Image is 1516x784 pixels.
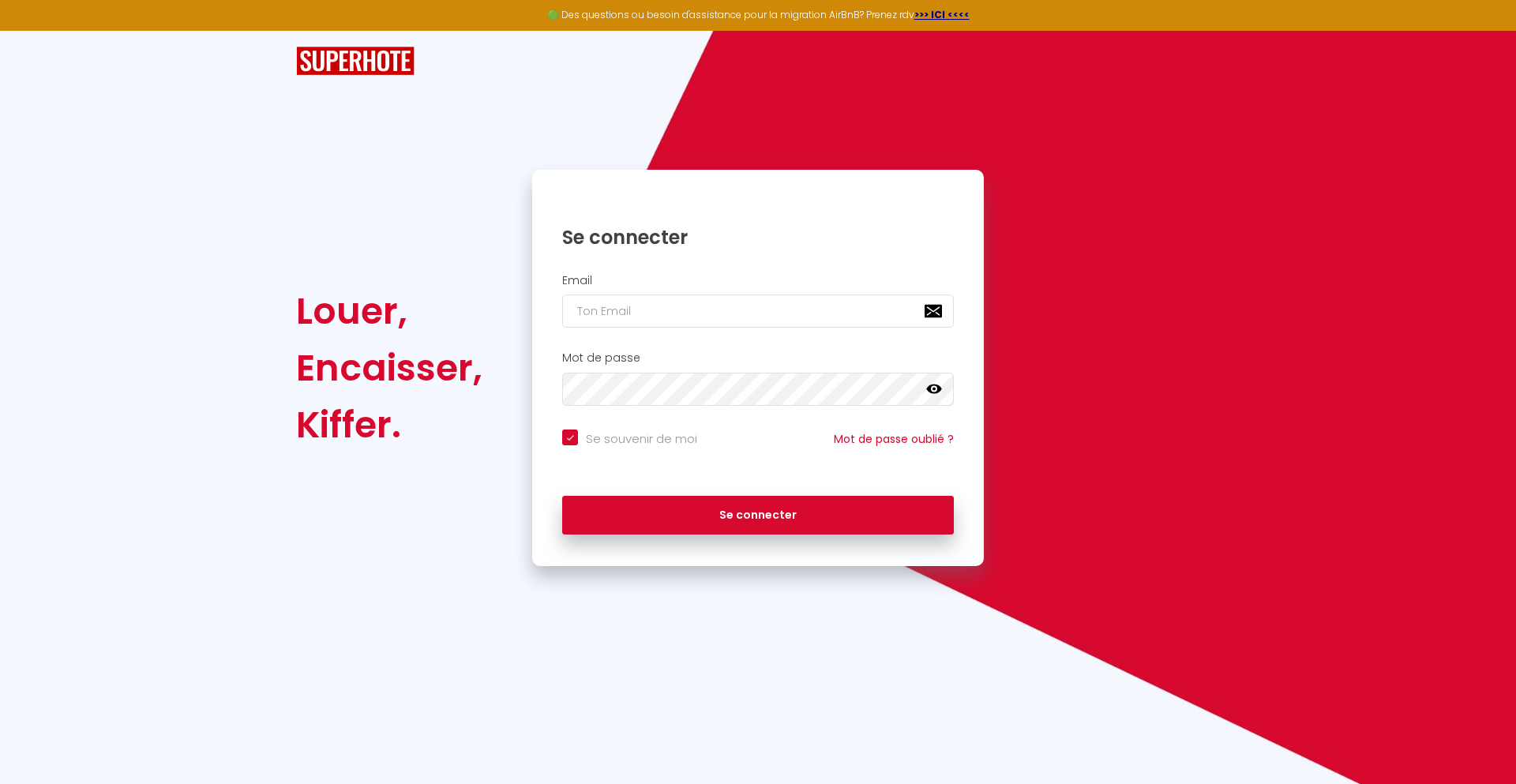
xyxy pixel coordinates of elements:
div: Louer, [296,283,482,339]
button: Se connecter [562,496,954,535]
div: Encaisser, [296,339,482,396]
h2: Mot de passe [562,351,954,365]
h1: Se connecter [562,225,954,249]
a: >>> ICI <<<< [914,8,970,21]
img: SuperHote logo [296,47,415,76]
a: Mot de passe oublié ? [834,431,954,447]
input: Ton Email [562,294,954,328]
h2: Email [562,274,954,287]
div: Kiffer. [296,396,482,453]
